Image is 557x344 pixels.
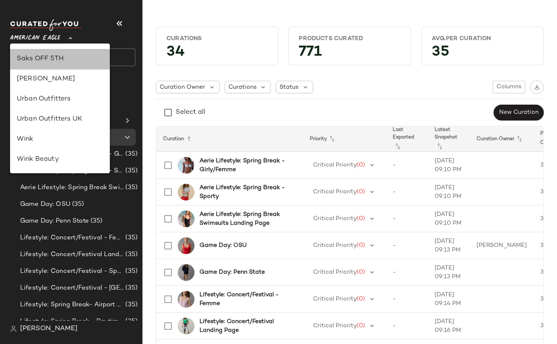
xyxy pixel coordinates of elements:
span: (35) [124,149,137,159]
td: [DATE] 09:10 PM [428,179,470,205]
span: Curations [228,83,256,92]
span: (35) [124,183,137,193]
td: - [386,205,428,232]
img: 2161_1707_345_of [178,318,194,334]
td: [DATE] 09:13 PM [428,232,470,259]
span: Lifestyle: Concert/Festival - [GEOGRAPHIC_DATA] [20,283,124,293]
span: (35) [124,267,137,276]
td: - [386,286,428,313]
span: Critical Priority [313,323,357,329]
img: svg%3e [534,84,540,90]
div: Products Curated [299,35,400,43]
b: Lifestyle: Concert/Festival Landing Page [199,317,293,335]
span: (0) [357,162,365,168]
span: (0) [357,269,365,275]
b: Aerie Lifestyle: Spring Break Swimsuits Landing Page [199,210,293,228]
td: [PERSON_NAME] [470,232,534,259]
span: Curation Owner [160,83,205,92]
div: 35 [425,46,540,62]
span: Game Day: OSU [20,200,70,209]
span: (35) [70,200,84,209]
span: (35) [124,250,137,259]
span: (35) [124,300,137,310]
div: [PERSON_NAME] [17,74,103,84]
img: svg%3e [10,326,17,332]
span: Critical Priority [313,162,357,168]
img: 0358_6260_600_of [178,237,194,254]
td: [DATE] 09:10 PM [428,152,470,179]
th: Priority [303,126,386,152]
span: (35) [89,216,103,226]
span: (35) [124,317,137,326]
td: - [386,259,428,286]
img: 5494_3646_012_of [178,184,194,200]
th: Curation [156,126,303,152]
img: 1457_2460_410_of [178,264,194,281]
button: New Curation [494,105,544,121]
button: Columns [492,81,525,93]
th: Latest Snapshot [428,126,470,152]
span: Lifestyle: Concert/Festival - Sporty [20,267,124,276]
span: (0) [357,323,365,329]
div: Urban Outfitters UK [17,114,103,124]
td: [DATE] 09:10 PM [428,205,470,232]
span: [PERSON_NAME] [20,324,78,334]
th: Last Exported [386,126,428,152]
span: Aerie Lifestyle: Spring Break Swimsuits Landing Page [20,183,124,193]
span: Lifestyle: Concert/Festival Landing Page [20,250,124,259]
img: 0751_6009_073_of [178,211,194,227]
span: Columns [496,84,521,90]
span: (35) [124,233,137,243]
span: Lifestyle: Spring Break- Airport Style [20,300,124,310]
span: (35) [124,283,137,293]
div: Wink Beauty [17,154,103,164]
span: Critical Priority [313,189,357,195]
div: 34 [160,46,275,62]
b: Aerie Lifestyle: Spring Break - Sporty [199,183,293,201]
td: - [386,152,428,179]
td: - [386,313,428,339]
span: (0) [357,189,365,195]
span: Game Day: Penn State [20,216,89,226]
span: Lifestyle: Spring Break - Daytime Casual [20,317,124,326]
div: Avg.per Curation [432,35,533,43]
div: undefined-list [10,44,110,173]
span: (35) [124,166,137,176]
span: (0) [357,296,365,302]
b: Lifestyle: Concert/Festival - Femme [199,290,293,308]
span: Critical Priority [313,296,357,302]
span: Critical Priority [313,216,357,222]
span: Status [280,83,298,92]
td: [DATE] 09:14 PM [428,286,470,313]
td: - [386,232,428,259]
span: Lifestyle: Concert/Festival - Femme [20,233,124,243]
div: Wink [17,134,103,144]
span: Critical Priority [313,242,357,249]
span: American Eagle [10,28,60,44]
div: Curations [166,35,268,43]
div: 771 [292,46,407,62]
th: Curation Owner [470,126,534,152]
b: Game Day: OSU [199,241,246,250]
b: Game Day: Penn State [199,268,265,277]
b: Aerie Lifestyle: Spring Break - Girly/Femme [199,157,293,174]
img: cfy_white_logo.C9jOOHJF.svg [10,19,81,31]
div: Saks OFF 5TH [17,54,103,64]
span: (0) [357,216,365,222]
span: Critical Priority [313,269,357,275]
div: Select all [176,108,205,118]
img: 2753_5769_461_of [178,157,194,174]
span: New Curation [499,109,539,116]
td: [DATE] 09:16 PM [428,313,470,339]
td: [DATE] 09:13 PM [428,259,470,286]
span: (0) [357,242,365,249]
img: 2351_6057_577_of [178,291,194,308]
div: Urban Outfitters [17,94,103,104]
td: - [386,179,428,205]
